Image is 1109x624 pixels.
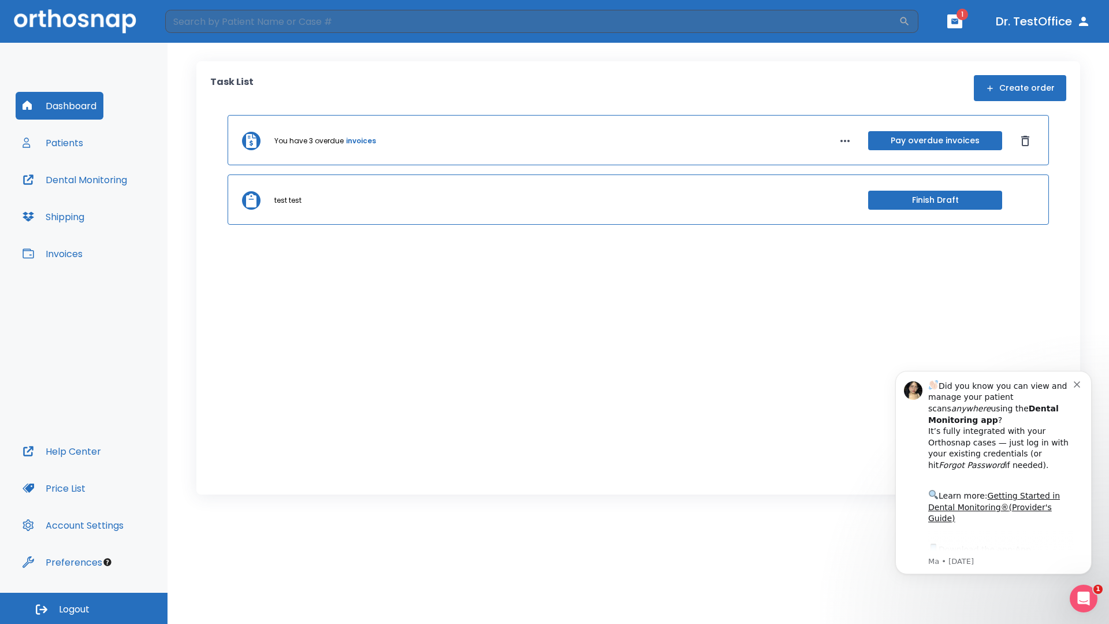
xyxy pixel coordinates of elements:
[16,240,90,268] button: Invoices
[957,9,968,20] span: 1
[16,166,134,194] button: Dental Monitoring
[274,195,302,206] p: test test
[974,75,1066,101] button: Create order
[16,437,108,465] button: Help Center
[868,131,1002,150] button: Pay overdue invoices
[991,11,1095,32] button: Dr. TestOffice
[210,75,254,101] p: Task List
[1070,585,1097,612] iframe: Intercom live chat
[165,10,899,33] input: Search by Patient Name or Case #
[1093,585,1103,594] span: 1
[16,474,92,502] button: Price List
[1016,132,1034,150] button: Dismiss
[102,557,113,567] div: Tooltip anchor
[274,136,344,146] p: You have 3 overdue
[346,136,376,146] a: invoices
[16,511,131,539] button: Account Settings
[59,603,90,616] span: Logout
[16,92,103,120] button: Dashboard
[14,9,136,33] img: Orthosnap
[16,548,109,576] button: Preferences
[868,191,1002,210] button: Finish Draft
[16,203,91,231] button: Shipping
[878,356,1109,618] iframe: Intercom notifications message
[16,129,90,157] button: Patients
